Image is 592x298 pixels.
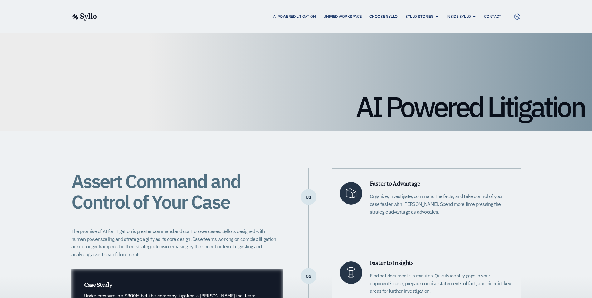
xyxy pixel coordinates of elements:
span: Faster to Insights [370,259,413,266]
div: Menu Toggle [110,14,501,20]
a: Unified Workspace [324,14,362,19]
p: Organize, investigate, command the facts, and take control of your case faster with [PERSON_NAME]... [370,192,513,216]
span: Assert Command and Control of Your Case [71,169,241,214]
a: AI Powered Litigation [273,14,316,19]
a: Contact [484,14,501,19]
a: Choose Syllo [369,14,398,19]
p: The promise of AI for litigation is greater command and control over cases. Syllo is designed wit... [71,227,280,258]
img: syllo [71,13,97,21]
a: Inside Syllo [447,14,471,19]
p: Find hot documents in minutes. Quickly identify gaps in your opponent’s case, prepare concise sta... [370,272,513,295]
span: Faster to Advantage [370,179,420,187]
nav: Menu [110,14,501,20]
span: Case Study [84,281,112,288]
h1: AI Powered Litigation [7,93,585,121]
a: Syllo Stories [405,14,433,19]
